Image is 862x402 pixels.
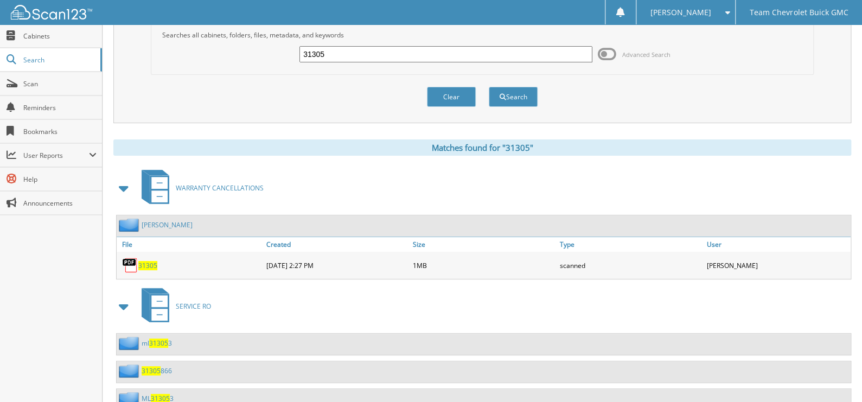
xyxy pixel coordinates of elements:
[622,50,671,59] span: Advanced Search
[113,139,851,156] div: Matches found for "31305"
[117,237,264,252] a: File
[142,220,193,229] a: [PERSON_NAME]
[650,9,711,16] span: [PERSON_NAME]
[557,254,704,276] div: scanned
[119,336,142,350] img: folder2.png
[808,350,862,402] iframe: Chat Widget
[750,9,848,16] span: Team Chevrolet Buick GMC
[23,31,97,41] span: Cabinets
[410,254,557,276] div: 1MB
[427,87,476,107] button: Clear
[138,261,157,270] a: 31305
[264,254,411,276] div: [DATE] 2:27 PM
[23,151,89,160] span: User Reports
[23,55,95,65] span: Search
[23,103,97,112] span: Reminders
[149,339,168,348] span: 31305
[157,30,808,40] div: Searches all cabinets, folders, files, metadata, and keywords
[23,127,97,136] span: Bookmarks
[489,87,538,107] button: Search
[176,183,264,193] span: WARRANTY CANCELLATIONS
[142,366,172,375] a: 31305866
[264,237,411,252] a: Created
[704,254,851,276] div: [PERSON_NAME]
[557,237,704,252] a: Type
[119,218,142,232] img: folder2.png
[142,366,161,375] span: 31305
[135,285,211,328] a: SERVICE RO
[119,364,142,378] img: folder2.png
[122,257,138,273] img: PDF.png
[704,237,851,252] a: User
[135,167,264,209] a: WARRANTY CANCELLATIONS
[142,339,172,348] a: ml313053
[176,302,211,311] span: SERVICE RO
[23,79,97,88] span: Scan
[410,237,557,252] a: Size
[23,175,97,184] span: Help
[23,199,97,208] span: Announcements
[11,5,92,20] img: scan123-logo-white.svg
